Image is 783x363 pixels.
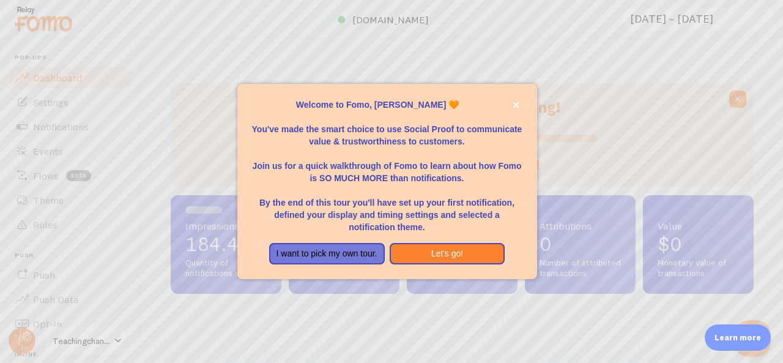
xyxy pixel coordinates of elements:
p: Join us for a quick walkthrough of Fomo to learn about how Fomo is SO MUCH MORE than notifications. [252,148,522,184]
p: By the end of this tour you'll have set up your first notification, defined your display and timi... [252,184,522,233]
div: Learn more [705,324,771,351]
button: I want to pick my own tour. [269,243,385,265]
p: Welcome to Fomo, [PERSON_NAME] 🧡 [252,99,522,111]
p: You've made the smart choice to use Social Proof to communicate value & trustworthiness to custom... [252,111,522,148]
p: Learn more [714,332,761,343]
button: close, [510,99,522,111]
button: Let's go! [390,243,505,265]
div: Welcome to Fomo, Jennifer Oelkers 🧡You&amp;#39;ve made the smart choice to use Social Proof to co... [237,84,537,280]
